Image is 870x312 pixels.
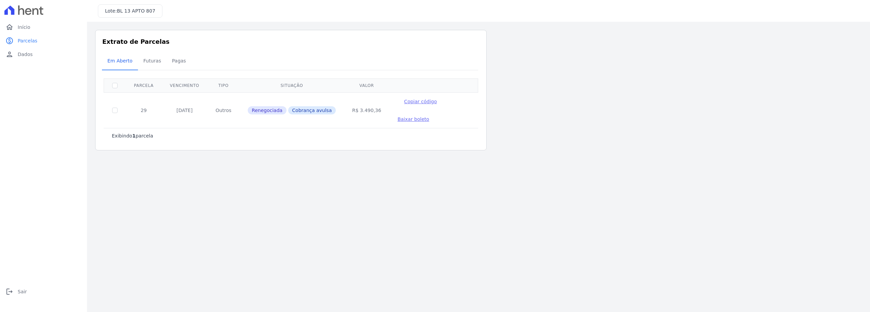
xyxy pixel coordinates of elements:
span: BL 13 APTO 807 [117,8,155,14]
a: Futuras [138,53,167,70]
span: Sair [18,288,27,295]
th: Situação [240,78,344,92]
td: 29 [126,92,162,128]
th: Tipo [207,78,240,92]
span: Futuras [139,54,165,68]
td: Outros [207,92,240,128]
i: home [5,23,14,31]
h3: Extrato de Parcelas [102,37,480,46]
span: Baixar boleto [398,116,429,122]
i: person [5,50,14,58]
button: Copiar código [398,98,443,105]
th: Parcela [126,78,162,92]
i: logout [5,288,14,296]
span: Pagas [168,54,190,68]
a: paidParcelas [3,34,84,48]
a: homeInício [3,20,84,34]
span: Dados [18,51,33,58]
span: Renegociada [248,106,286,114]
h3: Lote: [105,7,155,15]
span: Em Aberto [103,54,137,68]
a: personDados [3,48,84,61]
a: Em Aberto [102,53,138,70]
th: Valor [344,78,389,92]
p: Exibindo parcela [112,132,153,139]
a: Pagas [167,53,191,70]
th: Vencimento [162,78,207,92]
b: 1 [132,133,136,139]
span: Parcelas [18,37,37,44]
i: paid [5,37,14,45]
span: Cobrança avulsa [288,106,336,114]
span: Início [18,24,30,31]
a: logoutSair [3,285,84,298]
td: R$ 3.490,36 [344,92,389,128]
span: Copiar código [404,99,437,104]
a: Baixar boleto [398,116,429,123]
td: [DATE] [162,92,207,128]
